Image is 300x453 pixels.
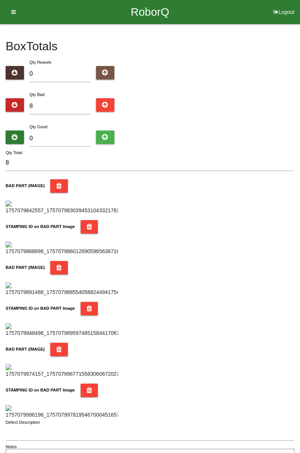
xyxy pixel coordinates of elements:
[6,388,75,392] b: STAMPING ID on BAD PART Image
[6,241,118,255] img: 1757079868898_17570798601269059656367186312575.jpg
[30,60,51,64] label: Qty Rework
[6,40,294,53] h4: Box Totals
[81,384,98,397] button: STAMPING ID on BAD PART Image
[30,92,45,97] label: Qty Bad
[6,224,75,229] b: STAMPING ID on BAD PART Image
[6,282,118,296] img: 1757079891488_17570798855405882449417548958275.jpg
[30,124,48,129] label: Qty Good
[6,323,118,337] img: 1757079948498_1757079895974851584417067590313.jpg
[6,265,45,270] b: BAD PART (IMAGE)
[6,201,118,214] img: 1757079842557_17570798303945310433217834002424.jpg
[6,364,118,378] img: 1757079974157_17570799677155830606720270499385.jpg
[6,150,22,156] label: Qty Total
[6,306,75,310] b: STAMPING ID on BAD PART Image
[81,302,98,315] button: STAMPING ID on BAD PART Image
[6,405,118,419] img: 1757079996196_17570799781954670004516575167942.jpg
[6,419,40,426] label: Defect Description
[50,343,68,356] button: BAD PART (IMAGE)
[50,261,68,274] button: BAD PART (IMAGE)
[6,183,45,188] b: BAD PART (IMAGE)
[6,347,45,351] b: BAD PART (IMAGE)
[6,444,16,450] label: Notes
[81,220,98,234] button: STAMPING ID on BAD PART Image
[50,179,68,193] button: BAD PART (IMAGE)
